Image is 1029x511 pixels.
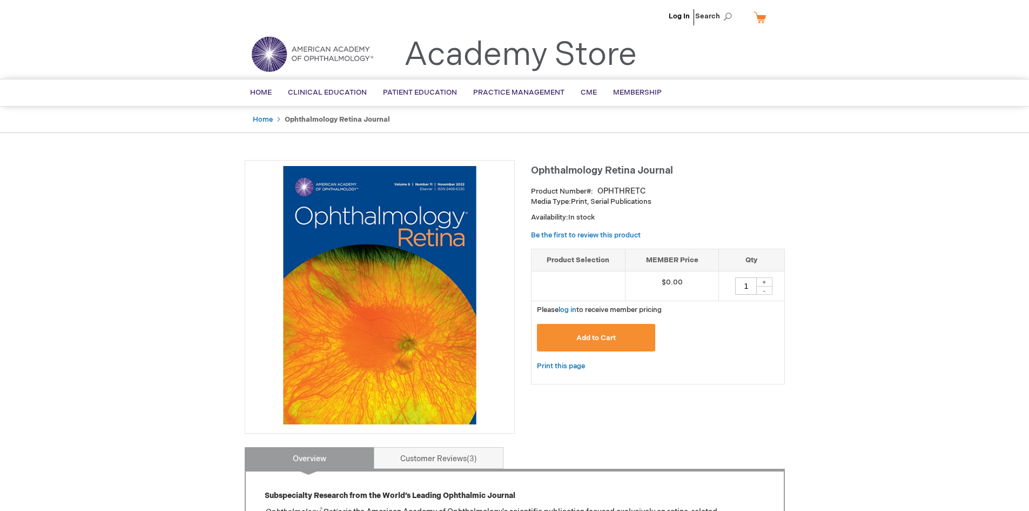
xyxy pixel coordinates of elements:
span: Membership [613,88,662,97]
div: + [756,277,772,287]
span: Home [250,88,272,97]
img: Ophthalmology Retina Journal [251,166,509,424]
th: Product Selection [532,249,626,271]
p: Availability: [531,213,785,223]
a: Overview [245,447,374,469]
span: Patient Education [383,88,457,97]
td: $0.00 [626,271,719,301]
strong: Media Type: [531,197,571,206]
span: Add to Cart [576,334,616,342]
a: Print this page [537,360,585,373]
span: Please to receive member pricing [537,306,662,314]
span: Ophthalmology Retina Journal [531,165,673,176]
a: log in [559,306,576,314]
a: Customer Reviews3 [374,447,503,469]
th: Qty [719,249,784,271]
span: Clinical Education [288,88,367,97]
a: Log In [669,12,690,21]
button: Add to Cart [537,324,656,351]
span: In stock [568,213,595,222]
div: OPHTHRETC [597,186,645,197]
span: 3 [467,454,477,463]
div: - [756,286,772,295]
a: Home [253,115,273,124]
span: Search [695,5,736,27]
a: Academy Store [404,36,637,75]
th: MEMBER Price [626,249,719,271]
strong: Subspecialty Research from the World’s Leading Ophthalmic Journal [265,491,515,500]
a: Be the first to review this product [531,231,641,240]
input: Qty [735,277,757,295]
p: Print, Serial Publications [531,197,785,207]
span: CME [581,88,597,97]
strong: Ophthalmology Retina Journal [285,115,390,124]
span: Practice Management [473,88,564,97]
strong: Product Number [531,187,593,196]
